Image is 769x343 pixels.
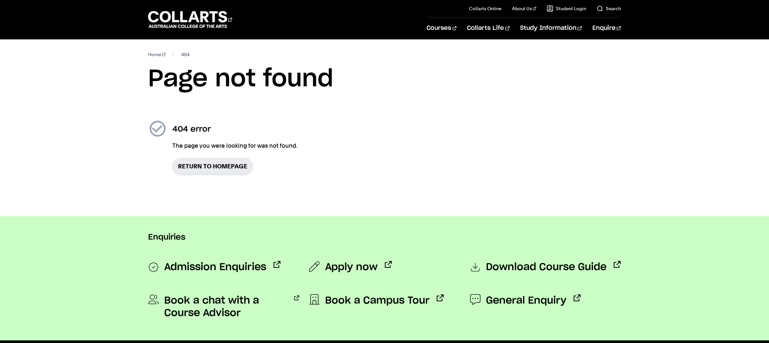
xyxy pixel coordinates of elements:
a: Home [148,50,165,59]
span: Book a chat with a Course Advisor [164,294,287,319]
a: Download Course Guide [470,261,621,274]
a: Admission Enquiries [148,261,280,274]
div: Enquiries [148,216,621,250]
a: Book a Campus Tour [309,294,444,307]
a: Book a chat with a Course Advisor [148,294,299,319]
a: Courses [427,17,456,39]
h1: Page not found [148,64,621,94]
a: Study Information [520,17,582,39]
a: General Enquiry [470,294,581,307]
a: Search [597,5,621,12]
p: The page you were looking for was not found. [172,141,297,150]
a: Enquire [592,17,621,39]
span: Book a Campus Tour [325,294,429,307]
span: Apply now [325,261,378,273]
span: Download Course Guide [486,261,606,274]
span: Admission Enquiries [164,261,266,274]
h2: 404 error [172,124,297,135]
a: Apply now [309,261,392,273]
a: Return to homepage [172,158,253,174]
a: Student Login [547,5,586,12]
span: General Enquiry [486,294,566,307]
a: Collarts Life [467,17,509,39]
span: 404 [181,50,189,59]
div: Go to homepage [148,10,232,29]
a: About Us [512,5,536,12]
a: Collarts Online [469,5,501,12]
